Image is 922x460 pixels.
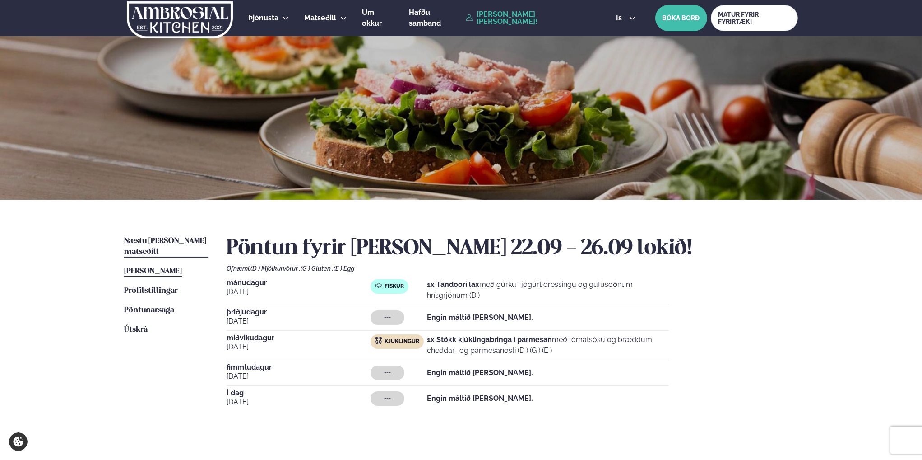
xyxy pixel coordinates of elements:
span: Matseðill [304,14,336,22]
span: --- [384,395,391,402]
strong: Engin máltíð [PERSON_NAME]. [427,313,533,322]
a: Næstu [PERSON_NAME] matseðill [124,236,208,258]
img: logo [126,1,234,38]
a: Prófílstillingar [124,286,178,296]
div: Ofnæmi: [227,265,798,272]
a: Pöntunarsaga [124,305,174,316]
span: Í dag [227,390,371,397]
span: (D ) Mjólkurvörur , [250,265,301,272]
a: Þjónusta [248,13,278,23]
a: Matseðill [304,13,336,23]
img: chicken.svg [375,337,382,344]
button: BÓKA BORÐ [655,5,707,31]
span: [DATE] [227,371,371,382]
span: Þjónusta [248,14,278,22]
h2: Pöntun fyrir [PERSON_NAME] 22.09 - 26.09 lokið! [227,236,798,261]
span: --- [384,314,391,321]
p: með tómatsósu og bræddum cheddar- og parmesanosti (D ) (G ) (E ) [427,334,669,356]
span: Kjúklingur [385,338,419,345]
span: [DATE] [227,397,371,408]
a: Cookie settings [9,432,28,451]
span: Prófílstillingar [124,287,178,295]
p: með gúrku- jógúrt dressingu og gufusoðnum hrísgrjónum (D ) [427,279,669,301]
span: --- [384,369,391,376]
span: Hafðu samband [409,8,441,28]
span: Útskrá [124,326,148,333]
strong: Engin máltíð [PERSON_NAME]. [427,368,533,377]
strong: 1x Tandoori lax [427,280,479,289]
a: [PERSON_NAME] [124,266,182,277]
span: [PERSON_NAME] [124,268,182,275]
span: fimmtudagur [227,364,371,371]
a: MATUR FYRIR FYRIRTÆKI [711,5,798,31]
span: Fiskur [385,283,404,290]
button: is [609,14,643,22]
span: (G ) Glúten , [301,265,334,272]
a: Útskrá [124,324,148,335]
span: [DATE] [227,286,371,297]
span: Pöntunarsaga [124,306,174,314]
a: Um okkur [362,7,394,29]
span: mánudagur [227,279,371,286]
span: miðvikudagur [227,334,371,342]
span: Um okkur [362,8,382,28]
img: fish.svg [375,282,382,289]
span: Næstu [PERSON_NAME] matseðill [124,237,206,256]
strong: 1x Stökk kjúklingabringa í parmesan [427,335,552,344]
a: Hafðu samband [409,7,461,29]
strong: Engin máltíð [PERSON_NAME]. [427,394,533,403]
span: is [616,14,625,22]
span: (E ) Egg [334,265,354,272]
span: [DATE] [227,316,371,327]
span: þriðjudagur [227,309,371,316]
a: [PERSON_NAME] [PERSON_NAME]! [466,11,595,25]
span: [DATE] [227,342,371,352]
